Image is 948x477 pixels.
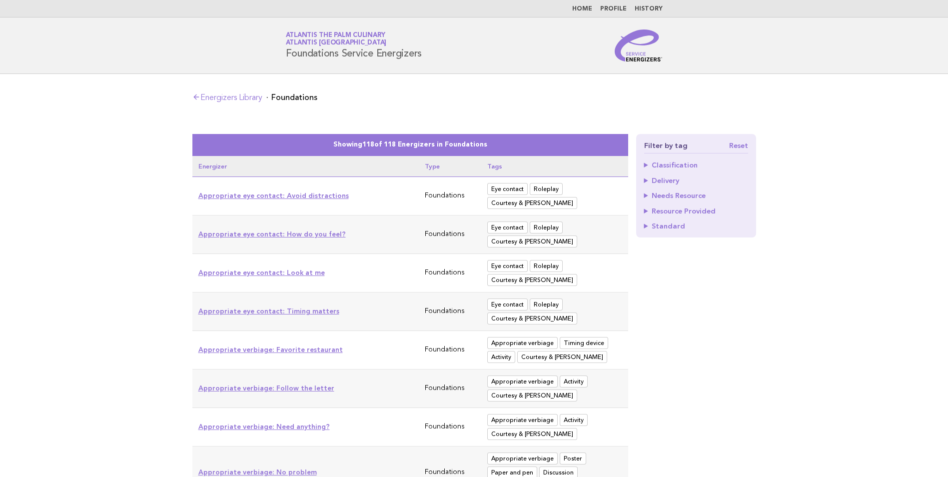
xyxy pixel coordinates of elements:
[487,260,528,272] span: Eye contact
[362,141,374,148] span: 118
[198,268,325,276] a: Appropriate eye contact: Look at me
[198,191,349,199] a: Appropriate eye contact: Avoid distractions
[198,345,343,353] a: Appropriate verbiage: Favorite restaurant
[419,369,482,408] td: Foundations
[487,452,558,464] span: Appropriate verbiage
[419,292,482,331] td: Foundations
[487,337,558,349] span: Appropriate verbiage
[487,235,577,247] span: Courtesy & Manners
[644,161,748,168] summary: Classification
[286,40,387,46] span: Atlantis [GEOGRAPHIC_DATA]
[192,94,262,102] a: Energizers Library
[644,142,748,153] h4: Filter by tag
[644,177,748,184] summary: Delivery
[635,6,663,12] a: History
[481,156,628,177] th: Tags
[198,468,317,476] a: Appropriate verbiage: No problem
[198,307,339,315] a: Appropriate eye contact: Timing matters
[487,351,515,363] span: Activity
[530,221,563,233] span: Roleplay
[192,134,628,156] caption: Showing of 118 Energizers in Foundations
[198,422,330,430] a: Appropriate verbiage: Need anything?
[644,207,748,214] summary: Resource Provided
[286,32,387,46] a: Atlantis The Palm CulinaryAtlantis [GEOGRAPHIC_DATA]
[560,337,608,349] span: Timing device
[487,298,528,310] span: Eye contact
[487,312,577,324] span: Courtesy & Manners
[419,408,482,446] td: Foundations
[419,177,482,215] td: Foundations
[644,192,748,199] summary: Needs Resource
[487,274,577,286] span: Courtesy & Manners
[419,215,482,254] td: Foundations
[487,197,577,209] span: Courtesy & Manners
[487,389,577,401] span: Courtesy & Manners
[560,375,588,387] span: Activity
[487,221,528,233] span: Eye contact
[560,452,586,464] span: Poster
[286,32,422,58] h1: Foundations Service Energizers
[419,156,482,177] th: Type
[487,183,528,195] span: Eye contact
[487,414,558,426] span: Appropriate verbiage
[644,222,748,229] summary: Standard
[600,6,627,12] a: Profile
[729,142,748,149] a: Reset
[192,156,419,177] th: Energizer
[198,384,334,392] a: Appropriate verbiage: Follow the letter
[560,414,588,426] span: Activity
[530,298,563,310] span: Roleplay
[572,6,592,12] a: Home
[266,93,317,101] li: Foundations
[487,375,558,387] span: Appropriate verbiage
[615,29,663,61] img: Service Energizers
[517,351,607,363] span: Courtesy & Manners
[419,331,482,369] td: Foundations
[419,254,482,292] td: Foundations
[198,230,346,238] a: Appropriate eye contact: How do you feel?
[530,260,563,272] span: Roleplay
[530,183,563,195] span: Roleplay
[487,428,577,440] span: Courtesy & Manners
